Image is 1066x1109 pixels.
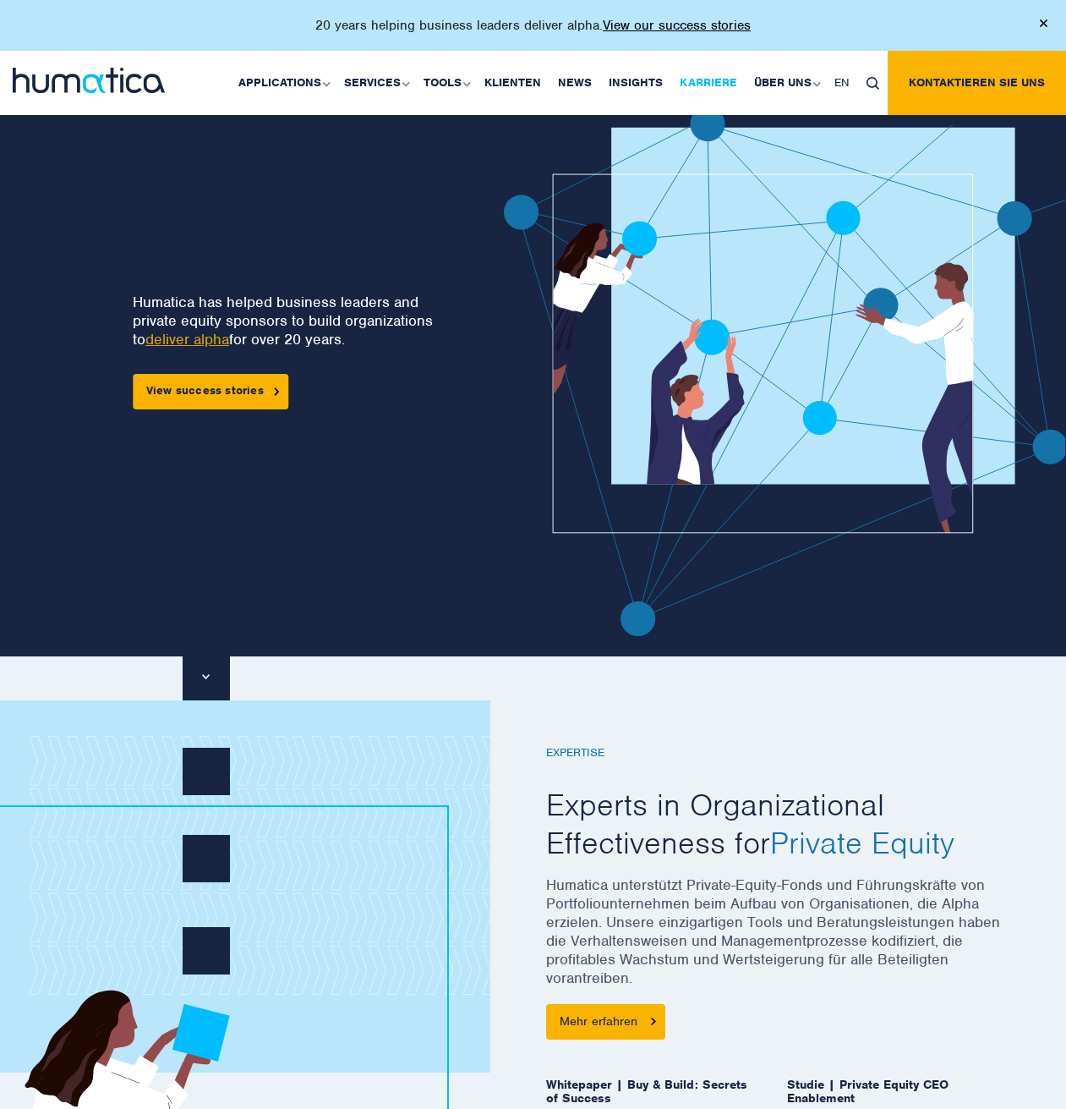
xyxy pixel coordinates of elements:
a: Services [336,51,415,115]
p: 20 years helping business leaders deliver alpha. [315,17,751,34]
a: Insights [600,51,671,115]
span: Private Equity [770,823,954,862]
a: Karriere [671,51,746,115]
img: downarrow [202,674,210,679]
a: Tools [415,51,476,115]
img: search_icon [866,77,879,90]
a: deliver alpha [145,330,229,349]
a: Mehr erfahren [546,1004,665,1040]
a: View success stories [133,374,288,409]
a: View our success stories [603,17,751,34]
p: Humatica unterstützt Private-Equity-Fonds und Führungskräfte von Portfoliounternehmen beim Aufbau... [546,876,1003,1004]
a: Klienten [476,51,549,115]
a: EN [826,51,858,115]
h2: Experts in Organizational Effectiveness for [546,786,1003,863]
img: logo [13,68,165,93]
h6: EXPERTISE [546,746,1003,760]
img: arrowicon [651,1018,656,1025]
a: Applications [230,51,336,115]
a: Über uns [746,51,826,115]
img: arrowicon [274,387,279,395]
p: Humatica has helped business leaders and private equity sponsors to build organizations to for ov... [133,293,443,349]
a: News [549,51,600,115]
a: Kontaktieren Sie uns [888,51,1066,115]
span: EN [834,75,850,90]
